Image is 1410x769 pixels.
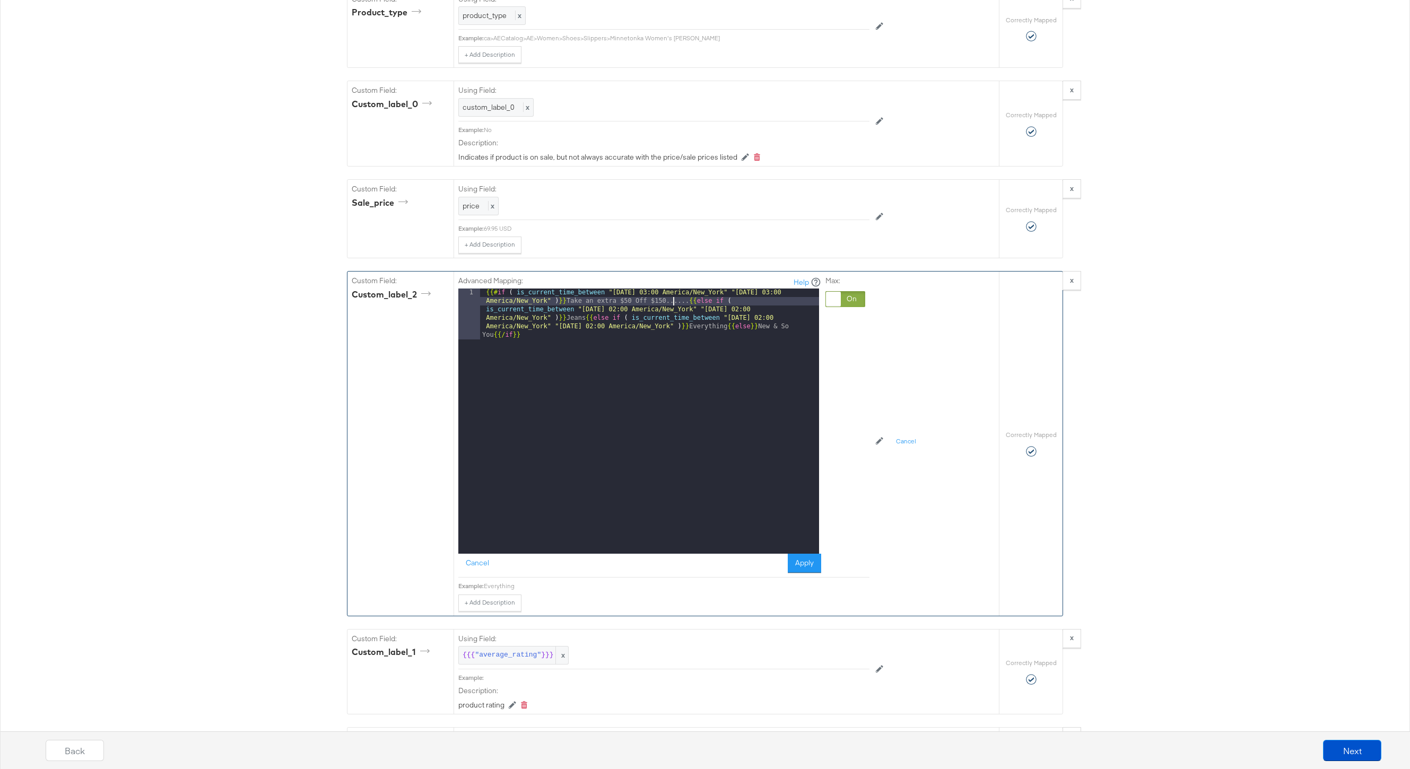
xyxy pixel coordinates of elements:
button: + Add Description [458,46,521,63]
span: custom_label_0 [463,102,515,112]
button: Apply [788,554,821,573]
div: Example: [458,224,484,233]
span: x [488,201,494,211]
label: Using Field: [458,184,869,194]
a: Help [794,277,809,287]
strong: x [1070,85,1074,94]
div: custom_label_1 [352,646,433,658]
button: x [1063,271,1081,290]
span: {{{ [463,650,475,660]
div: product rating [458,700,504,710]
div: Example: [458,582,484,590]
label: Custom Field: [352,634,449,644]
div: custom_label_2 [352,289,434,301]
strong: x [1070,633,1074,642]
button: Next [1323,740,1381,761]
button: x [1063,81,1081,100]
label: Max: [825,276,865,286]
label: Advanced Mapping: [458,276,523,286]
button: + Add Description [458,595,521,611]
button: x [1063,629,1081,648]
span: price [463,201,480,211]
label: Description: [458,138,869,148]
button: Back [46,740,104,761]
label: Correctly Mapped [1006,16,1057,24]
label: Correctly Mapped [1006,659,1057,667]
div: ca>AECatalog>AE>Women>Shoes>Slippers>Minnetonka Women's [PERSON_NAME] [484,34,869,42]
div: Example: [458,126,484,134]
label: Description: [458,686,869,696]
span: product_type [463,11,507,20]
div: No [484,126,869,134]
label: Using Field: [458,634,869,644]
label: Using Field: [458,85,869,95]
label: Custom Field: [352,85,449,95]
button: Cancel [458,554,497,573]
strong: x [1070,183,1074,193]
div: 1 [458,289,480,339]
div: Everything [484,582,869,590]
div: 69.95 USD [484,224,869,233]
span: x [515,11,521,20]
div: Indicates if product is on sale, but not always accurate with the price/sale prices listed [458,152,737,162]
label: Custom Field: [352,184,449,194]
div: custom_label_0 [352,98,436,110]
label: Correctly Mapped [1006,111,1057,119]
div: sale_price [352,197,412,209]
button: + Add Description [458,237,521,254]
label: Custom Field: [352,276,449,286]
span: x [555,646,568,664]
label: Correctly Mapped [1006,206,1057,214]
span: }}} [541,650,553,660]
span: x [523,102,529,112]
div: Example: [458,34,484,42]
strong: x [1070,275,1074,285]
div: Example: [458,674,484,682]
span: "average_rating" [475,650,541,660]
button: x [1063,179,1081,198]
button: Cancel [890,433,922,450]
label: Correctly Mapped [1006,431,1057,439]
div: product_type [352,6,425,19]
